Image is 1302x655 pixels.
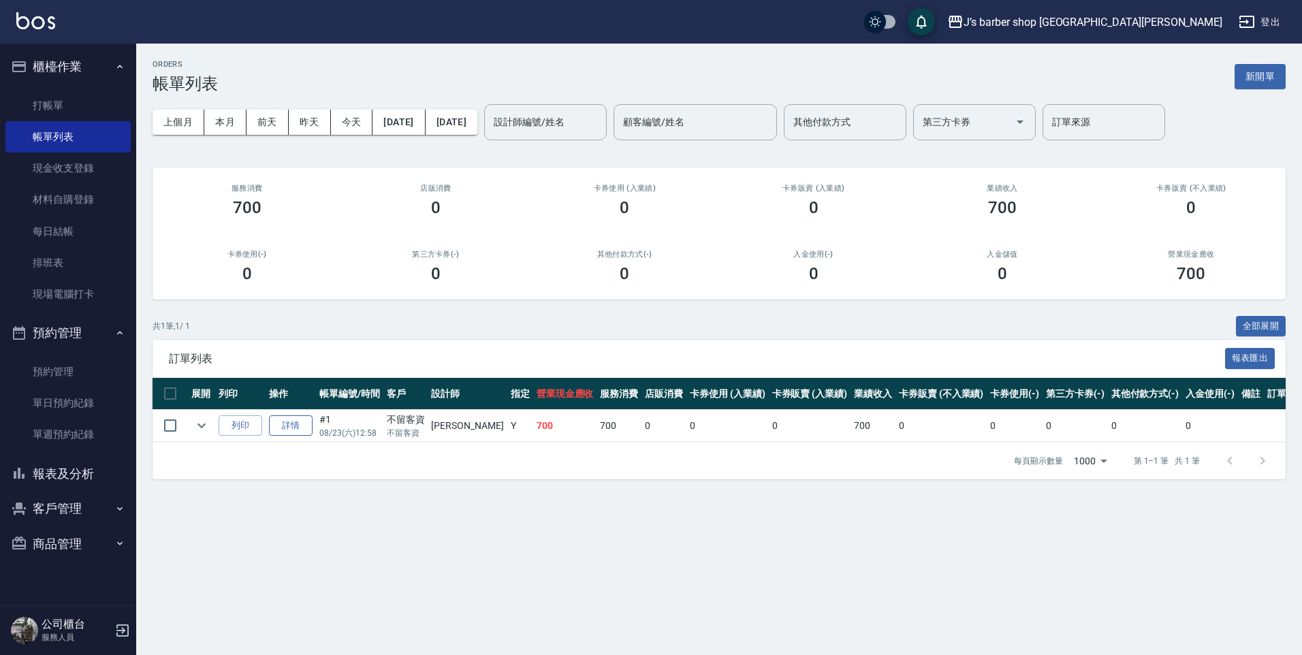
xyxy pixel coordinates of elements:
[620,198,629,217] h3: 0
[735,250,891,259] h2: 入金使用(-)
[895,378,987,410] th: 卡券販賣 (不入業績)
[809,198,819,217] h3: 0
[16,12,55,29] img: Logo
[266,378,316,410] th: 操作
[358,250,513,259] h2: 第三方卡券(-)
[620,264,629,283] h3: 0
[851,378,895,410] th: 業績收入
[1233,10,1286,35] button: 登出
[895,410,987,442] td: 0
[641,410,686,442] td: 0
[597,378,641,410] th: 服務消費
[169,250,325,259] h2: 卡券使用(-)
[1108,378,1183,410] th: 其他付款方式(-)
[964,14,1222,31] div: J’s barber shop [GEOGRAPHIC_DATA][PERSON_NAME]
[1235,69,1286,82] a: 新開單
[387,413,425,427] div: 不留客資
[11,617,38,644] img: Person
[153,74,218,93] h3: 帳單列表
[1177,264,1205,283] h3: 700
[507,378,533,410] th: 指定
[316,410,383,442] td: #1
[269,415,313,436] a: 詳情
[426,110,477,135] button: [DATE]
[5,121,131,153] a: 帳單列表
[153,320,190,332] p: 共 1 筆, 1 / 1
[383,378,428,410] th: 客戶
[387,427,425,439] p: 不留客資
[5,49,131,84] button: 櫃檯作業
[289,110,331,135] button: 昨天
[998,264,1007,283] h3: 0
[42,618,111,631] h5: 公司櫃台
[358,184,513,193] h2: 店販消費
[507,410,533,442] td: Y
[987,378,1043,410] th: 卡券使用(-)
[5,216,131,247] a: 每日結帳
[547,184,703,193] h2: 卡券使用 (入業績)
[204,110,247,135] button: 本月
[5,247,131,278] a: 排班表
[1043,410,1108,442] td: 0
[319,427,380,439] p: 08/23 (六) 12:58
[908,8,935,35] button: save
[5,153,131,184] a: 現金收支登錄
[987,410,1043,442] td: 0
[153,110,204,135] button: 上個月
[1182,378,1238,410] th: 入金使用(-)
[5,90,131,121] a: 打帳單
[533,410,597,442] td: 700
[924,184,1080,193] h2: 業績收入
[169,352,1225,366] span: 訂單列表
[5,356,131,387] a: 預約管理
[1043,378,1108,410] th: 第三方卡券(-)
[686,410,769,442] td: 0
[42,631,111,643] p: 服務人員
[1009,111,1031,133] button: Open
[1182,410,1238,442] td: 0
[1225,351,1275,364] a: 報表匯出
[5,491,131,526] button: 客戶管理
[372,110,425,135] button: [DATE]
[191,415,212,436] button: expand row
[316,378,383,410] th: 帳單編號/時間
[1113,250,1269,259] h2: 營業現金應收
[1235,64,1286,89] button: 新開單
[735,184,891,193] h2: 卡券販賣 (入業績)
[219,415,262,436] button: 列印
[641,378,686,410] th: 店販消費
[851,410,895,442] td: 700
[5,278,131,310] a: 現場電腦打卡
[597,410,641,442] td: 700
[5,387,131,419] a: 單日預約紀錄
[1134,455,1200,467] p: 第 1–1 筆 共 1 筆
[809,264,819,283] h3: 0
[686,378,769,410] th: 卡券使用 (入業績)
[1113,184,1269,193] h2: 卡券販賣 (不入業績)
[1238,378,1264,410] th: 備註
[1108,410,1183,442] td: 0
[169,184,325,193] h3: 服務消費
[431,264,441,283] h3: 0
[5,526,131,562] button: 商品管理
[988,198,1017,217] h3: 700
[769,410,851,442] td: 0
[533,378,597,410] th: 營業現金應收
[547,250,703,259] h2: 其他付款方式(-)
[5,315,131,351] button: 預約管理
[1186,198,1196,217] h3: 0
[1225,348,1275,369] button: 報表匯出
[5,456,131,492] button: 報表及分析
[431,198,441,217] h3: 0
[1068,443,1112,479] div: 1000
[5,184,131,215] a: 材料自購登錄
[215,378,266,410] th: 列印
[942,8,1228,36] button: J’s barber shop [GEOGRAPHIC_DATA][PERSON_NAME]
[247,110,289,135] button: 前天
[188,378,215,410] th: 展開
[153,60,218,69] h2: ORDERS
[428,378,507,410] th: 設計師
[924,250,1080,259] h2: 入金儲值
[5,419,131,450] a: 單週預約紀錄
[1236,316,1286,337] button: 全部展開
